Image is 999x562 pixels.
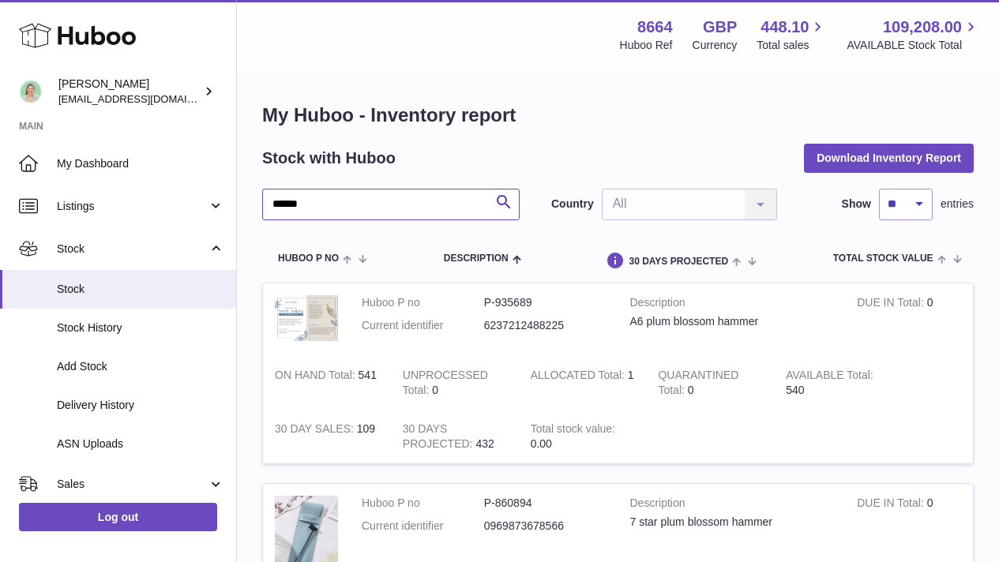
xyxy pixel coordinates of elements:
span: 30 DAYS PROJECTED [629,257,728,267]
strong: 30 DAYS PROJECTED [403,422,476,454]
td: 0 [391,356,519,410]
td: 432 [391,410,519,463]
td: 540 [774,356,902,410]
td: 541 [263,356,391,410]
span: Stock [57,282,224,297]
div: Huboo Ref [620,38,673,53]
dd: P-935689 [484,295,607,310]
strong: 30 DAY SALES [275,422,357,439]
a: 109,208.00 AVAILABLE Stock Total [847,17,980,53]
strong: Total stock value [531,422,615,439]
span: Stock History [57,320,224,335]
strong: DUE IN Total [857,496,926,513]
img: hello@thefacialcuppingexpert.com [19,80,43,103]
td: 109 [263,410,391,463]
span: Sales [57,477,208,492]
dd: P-860894 [484,496,607,511]
span: Add Stock [57,359,224,374]
td: 0 [845,283,973,356]
strong: UNPROCESSED Total [403,369,488,400]
span: ASN Uploads [57,436,224,451]
span: entries [941,197,974,212]
span: My Dashboard [57,156,224,171]
strong: 8664 [637,17,673,38]
span: Total sales [757,38,827,53]
a: Log out [19,503,217,531]
span: 0 [688,384,694,396]
img: product image [275,295,338,341]
strong: Description [630,496,834,515]
span: Delivery History [57,398,224,413]
strong: DUE IN Total [857,296,926,313]
div: 7 star plum blossom hammer [630,515,834,530]
a: 448.10 Total sales [757,17,827,53]
button: Download Inventory Report [804,144,974,172]
span: Description [444,253,509,264]
strong: GBP [703,17,737,38]
strong: AVAILABLE Total [786,369,873,385]
dt: Huboo P no [362,295,484,310]
span: 109,208.00 [883,17,962,38]
dt: Current identifier [362,519,484,534]
label: Show [842,197,871,212]
dd: 0969873678566 [484,519,607,534]
span: 0.00 [531,437,552,450]
strong: ALLOCATED Total [531,369,628,385]
span: AVAILABLE Stock Total [847,38,980,53]
h1: My Huboo - Inventory report [262,103,974,128]
div: A6 plum blossom hammer [630,314,834,329]
strong: QUARANTINED Total [658,369,738,400]
span: Stock [57,242,208,257]
span: Huboo P no [278,253,339,264]
div: [PERSON_NAME] [58,77,201,107]
span: Listings [57,199,208,214]
td: 1 [519,356,647,410]
h2: Stock with Huboo [262,148,396,169]
div: Currency [693,38,738,53]
dd: 6237212488225 [484,318,607,333]
strong: ON HAND Total [275,369,359,385]
span: 448.10 [761,17,809,38]
strong: Description [630,295,834,314]
span: [EMAIL_ADDRESS][DOMAIN_NAME] [58,92,232,105]
dt: Current identifier [362,318,484,333]
span: Total stock value [833,253,933,264]
dt: Huboo P no [362,496,484,511]
label: Country [551,197,594,212]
